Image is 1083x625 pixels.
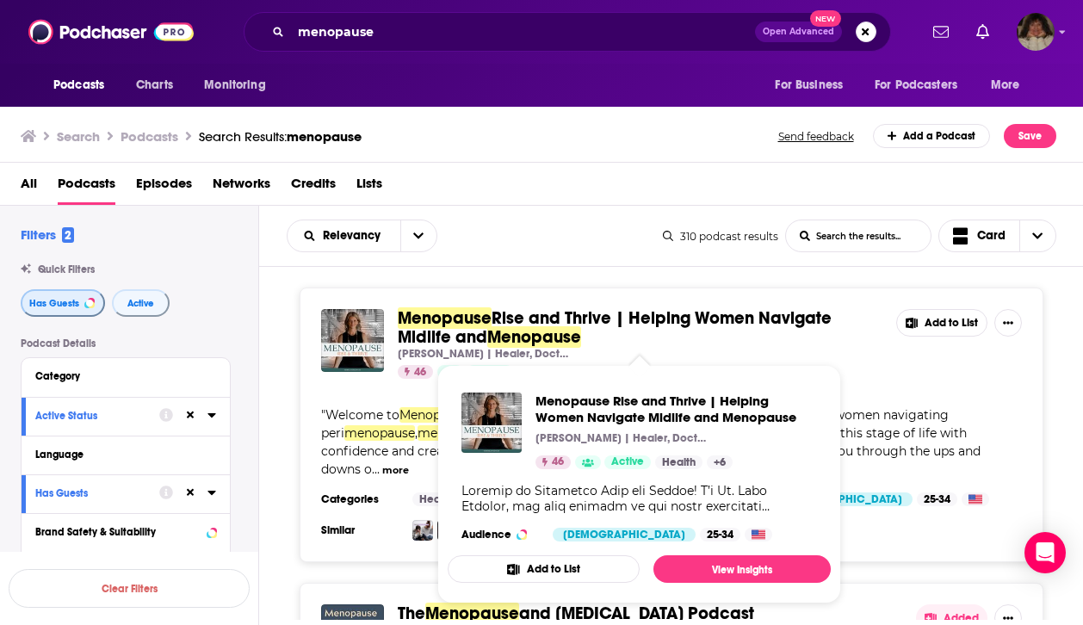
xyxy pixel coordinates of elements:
button: Clear Filters [9,569,250,608]
a: Search Results:menopause [199,128,362,145]
img: Menopause Rise and Thrive | Helping Women Navigate Midlife and Menopause [321,309,384,372]
a: Health [655,455,702,469]
span: Menopause [487,326,581,348]
h3: Podcasts [121,128,178,145]
button: open menu [763,69,864,102]
span: More [991,73,1020,97]
button: Brand Safety & Suitability [35,521,216,542]
span: Menopause Rise and Thrive | Helping Women Navigate Midlife and Menopause [535,393,817,425]
button: Active Status [35,405,159,426]
button: Send feedback [773,129,859,144]
h3: Search [57,128,100,145]
div: Brand Safety & Suitability [35,526,201,538]
div: 25-34 [700,528,740,541]
span: The [398,603,425,624]
span: , [415,425,418,441]
a: Episodes [136,170,192,205]
span: For Business [775,73,843,97]
a: Health [412,492,460,506]
span: Active [127,299,154,308]
button: Show More Button [994,309,1022,337]
span: 2 [62,227,74,243]
span: Relevancy [323,230,387,242]
button: open menu [863,69,982,102]
button: open menu [288,230,400,242]
a: All [21,170,37,205]
a: MenopauseRise and Thrive | Helping Women Navigate Midlife andMenopause [398,309,882,347]
a: Lists [356,170,382,205]
span: Quick Filters [38,263,95,275]
div: Search podcasts, credits, & more... [244,12,891,52]
button: open menu [192,69,288,102]
span: Menopause [398,307,492,329]
button: open menu [979,69,1042,102]
div: Search Results: [199,128,362,145]
span: Open Advanced [763,28,834,36]
img: Menopause Rise and Thrive | Helping Women Navigate Midlife and Menopause [461,393,522,453]
a: Credits [291,170,336,205]
span: Podcasts [53,73,104,97]
span: Charts [136,73,173,97]
button: more [382,463,409,478]
a: Show notifications dropdown [926,17,956,46]
button: Show profile menu [1017,13,1055,51]
button: Choose View [938,220,1057,252]
a: Show notifications dropdown [969,17,996,46]
a: 46 [535,455,571,469]
div: Has Guests [35,487,148,499]
button: Save [1004,124,1056,148]
span: Card [977,230,1006,242]
button: Open AdvancedNew [755,22,842,42]
h3: Categories [321,492,399,506]
span: Logged in as angelport [1017,13,1055,51]
span: menopause [287,128,362,145]
a: View Insights [653,555,831,583]
button: Category [35,365,216,387]
h3: Audience [461,528,539,541]
span: Rise and Thrive | Helping Women Navigate Midlife and [398,307,832,348]
a: Active [604,455,651,469]
button: open menu [41,69,127,102]
button: Has Guests [21,289,105,317]
h2: Choose List sort [287,220,437,252]
span: Monitoring [204,73,265,97]
span: For Podcasters [875,73,957,97]
span: Welcome to [325,407,399,423]
a: +6 [707,455,733,469]
div: 310 podcast results [663,230,778,243]
h2: Filters [21,226,74,243]
div: Category [35,370,205,382]
span: 46 [414,364,426,381]
a: Podcasts [58,170,115,205]
span: menopause [418,425,488,441]
span: New [810,10,841,27]
div: Active Status [35,410,148,422]
a: Add a Podcast [873,124,991,148]
img: User Profile [1017,13,1055,51]
button: Has Guests [35,482,159,504]
a: Charts [125,69,183,102]
button: Active [112,289,170,317]
a: TheMenopauseand [MEDICAL_DATA] Podcast [398,604,754,623]
p: Podcast Details [21,337,231,350]
button: open menu [400,220,436,251]
button: Language [35,443,216,465]
button: Add to List [448,555,640,583]
img: This Is Perimenopause: Menopause, Perimenopause and Women's Health in Midlife [412,520,433,541]
a: Networks [213,170,270,205]
span: Has Guests [29,299,79,308]
button: Add to List [896,309,987,337]
div: Open Intercom Messenger [1024,532,1066,573]
img: Podchaser - Follow, Share and Rate Podcasts [28,15,194,48]
h3: Similar [321,523,399,537]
